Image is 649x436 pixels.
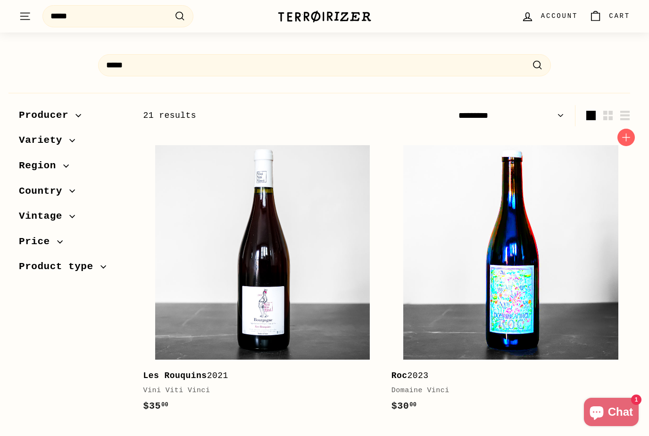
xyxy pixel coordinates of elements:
button: Country [19,181,128,206]
button: Producer [19,105,128,131]
h1: Search [19,16,630,35]
button: Variety [19,130,128,156]
span: Producer [19,107,75,123]
span: $35 [143,401,169,411]
b: Roc [391,371,408,380]
span: Cart [609,11,630,21]
span: Variety [19,132,69,148]
span: $30 [391,401,417,411]
div: Vini Viti Vinci [143,385,373,396]
span: Product type [19,259,100,275]
div: 21 results [143,109,387,123]
span: Vintage [19,208,69,224]
button: Product type [19,256,128,282]
span: Price [19,234,57,250]
span: Country [19,183,69,199]
sup: 00 [161,402,168,408]
a: Roc2023Domaine Vinci [391,133,630,424]
sup: 00 [409,402,416,408]
div: Domaine Vinci [391,385,621,396]
button: Region [19,156,128,181]
inbox-online-store-chat: Shopify online store chat [581,398,641,428]
div: 2023 [391,369,621,383]
a: Cart [583,2,636,30]
b: Les Rouquins [143,371,207,380]
button: Price [19,231,128,257]
span: Region [19,158,63,174]
a: Les Rouquins2021Vini Viti Vinci [143,133,382,424]
span: Account [541,11,578,21]
div: 2021 [143,369,373,383]
a: Account [516,2,583,30]
button: Vintage [19,206,128,231]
